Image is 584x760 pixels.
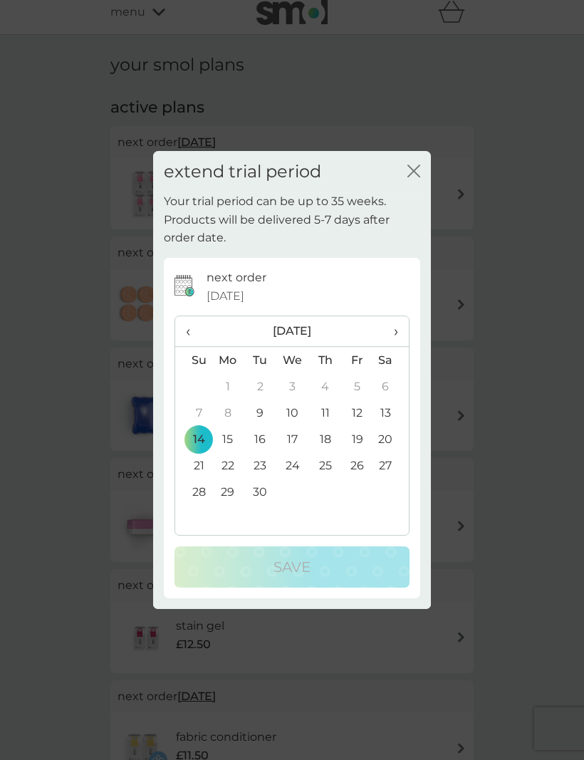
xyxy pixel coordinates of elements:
td: 15 [212,426,244,452]
p: Save [273,556,311,578]
span: ‹ [186,316,201,346]
td: 27 [373,452,409,479]
th: Su [175,347,212,374]
p: Your trial period can be up to 35 weeks. Products will be delivered 5-7 days after order date. [164,192,420,247]
span: › [384,316,398,346]
td: 29 [212,479,244,505]
td: 9 [244,400,276,426]
th: Mo [212,347,244,374]
td: 6 [373,373,409,400]
td: 10 [276,400,309,426]
td: 2 [244,373,276,400]
td: 23 [244,452,276,479]
th: [DATE] [212,316,373,347]
td: 25 [309,452,341,479]
button: Save [174,546,410,588]
th: Tu [244,347,276,374]
td: 30 [244,479,276,505]
td: 28 [175,479,212,505]
th: Fr [341,347,373,374]
td: 26 [341,452,373,479]
td: 21 [175,452,212,479]
td: 19 [341,426,373,452]
td: 7 [175,400,212,426]
td: 18 [309,426,341,452]
td: 1 [212,373,244,400]
td: 4 [309,373,341,400]
td: 14 [175,426,212,452]
td: 13 [373,400,409,426]
td: 8 [212,400,244,426]
td: 3 [276,373,309,400]
p: next order [207,269,266,287]
button: close [407,165,420,179]
span: [DATE] [207,287,244,306]
td: 12 [341,400,373,426]
th: We [276,347,309,374]
th: Sa [373,347,409,374]
td: 22 [212,452,244,479]
td: 17 [276,426,309,452]
th: Th [309,347,341,374]
td: 16 [244,426,276,452]
h2: extend trial period [164,162,321,182]
td: 5 [341,373,373,400]
td: 20 [373,426,409,452]
td: 24 [276,452,309,479]
td: 11 [309,400,341,426]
